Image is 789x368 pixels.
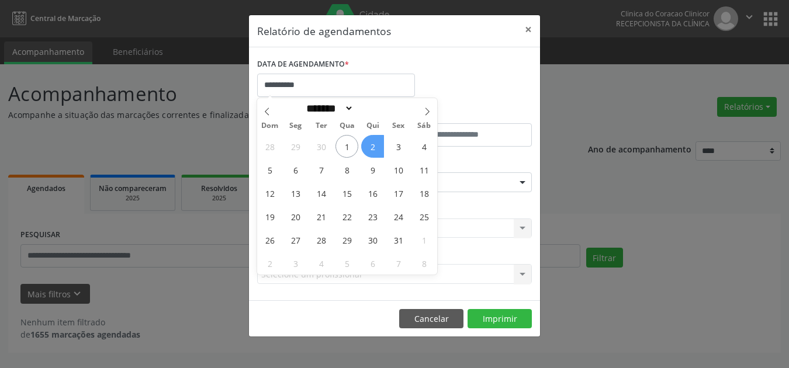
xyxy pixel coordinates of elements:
[361,158,384,181] span: Outubro 9, 2025
[309,122,334,130] span: Ter
[413,182,435,204] span: Outubro 18, 2025
[334,122,360,130] span: Qua
[310,182,333,204] span: Outubro 14, 2025
[257,122,283,130] span: Dom
[413,252,435,275] span: Novembro 8, 2025
[354,102,392,114] input: Year
[258,252,281,275] span: Novembro 2, 2025
[284,205,307,228] span: Outubro 20, 2025
[387,205,410,228] span: Outubro 24, 2025
[258,228,281,251] span: Outubro 26, 2025
[361,205,384,228] span: Outubro 23, 2025
[387,182,410,204] span: Outubro 17, 2025
[284,135,307,158] span: Setembro 29, 2025
[360,122,386,130] span: Qui
[335,182,358,204] span: Outubro 15, 2025
[258,158,281,181] span: Outubro 5, 2025
[258,205,281,228] span: Outubro 19, 2025
[302,102,354,114] select: Month
[310,205,333,228] span: Outubro 21, 2025
[361,182,384,204] span: Outubro 16, 2025
[361,228,384,251] span: Outubro 30, 2025
[411,122,437,130] span: Sáb
[468,309,532,329] button: Imprimir
[397,105,532,123] label: ATÉ
[387,252,410,275] span: Novembro 7, 2025
[310,252,333,275] span: Novembro 4, 2025
[335,205,358,228] span: Outubro 22, 2025
[517,15,540,44] button: Close
[258,135,281,158] span: Setembro 28, 2025
[413,205,435,228] span: Outubro 25, 2025
[335,252,358,275] span: Novembro 5, 2025
[361,252,384,275] span: Novembro 6, 2025
[284,252,307,275] span: Novembro 3, 2025
[361,135,384,158] span: Outubro 2, 2025
[386,122,411,130] span: Sex
[413,158,435,181] span: Outubro 11, 2025
[283,122,309,130] span: Seg
[257,55,349,74] label: DATA DE AGENDAMENTO
[284,228,307,251] span: Outubro 27, 2025
[335,228,358,251] span: Outubro 29, 2025
[310,228,333,251] span: Outubro 28, 2025
[335,158,358,181] span: Outubro 8, 2025
[413,228,435,251] span: Novembro 1, 2025
[413,135,435,158] span: Outubro 4, 2025
[387,228,410,251] span: Outubro 31, 2025
[399,309,463,329] button: Cancelar
[335,135,358,158] span: Outubro 1, 2025
[257,23,391,39] h5: Relatório de agendamentos
[387,158,410,181] span: Outubro 10, 2025
[258,182,281,204] span: Outubro 12, 2025
[284,182,307,204] span: Outubro 13, 2025
[387,135,410,158] span: Outubro 3, 2025
[284,158,307,181] span: Outubro 6, 2025
[310,135,333,158] span: Setembro 30, 2025
[310,158,333,181] span: Outubro 7, 2025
